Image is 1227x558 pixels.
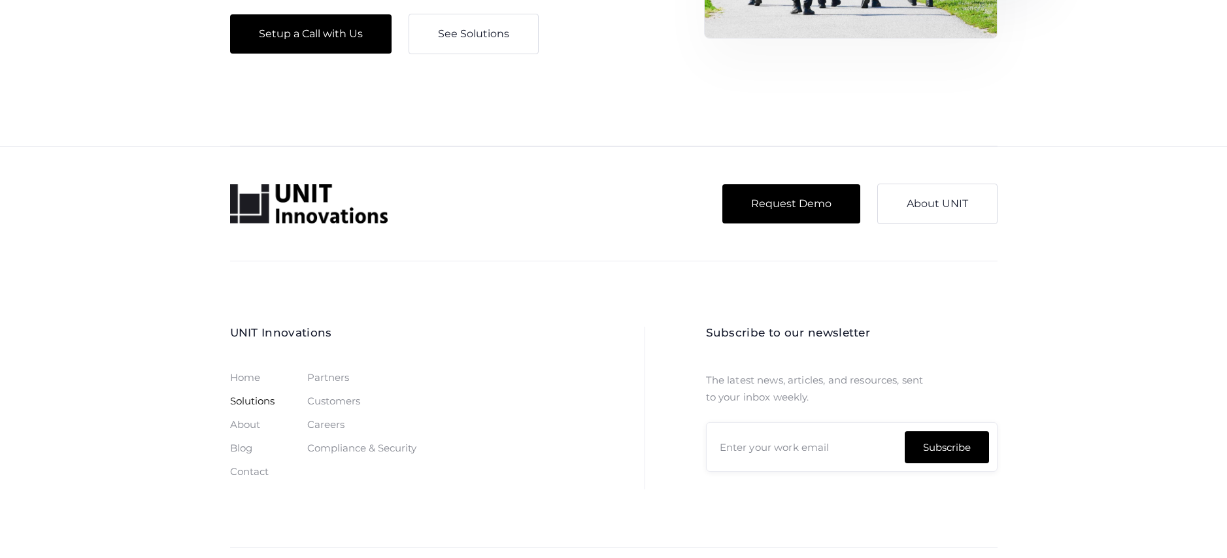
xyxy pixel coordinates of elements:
a: Blog [230,443,252,453]
h2: UNIT Innovations [230,327,416,339]
p: The latest news, articles, and resources, sent to your inbox weekly. [706,372,935,406]
a: See Solutions [409,14,539,54]
a: Compliance & Security [307,443,416,453]
a: Solutions [230,396,275,406]
a: Customers [307,396,360,406]
form: Newsletter Form [706,422,998,472]
a: Setup a Call with Us [230,14,392,54]
a: Home [230,372,260,383]
a: About UNIT [877,184,998,224]
input: Enter your work email [706,422,998,472]
h2: Subscribe to our newsletter [706,327,998,339]
iframe: Chat Widget [1162,495,1227,558]
a: Contact [230,467,269,477]
a: Request Demo [722,184,860,223]
a: About [230,419,260,430]
input: Subscribe [905,431,989,463]
a: Partners [307,372,349,383]
a: Careers [307,419,345,430]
